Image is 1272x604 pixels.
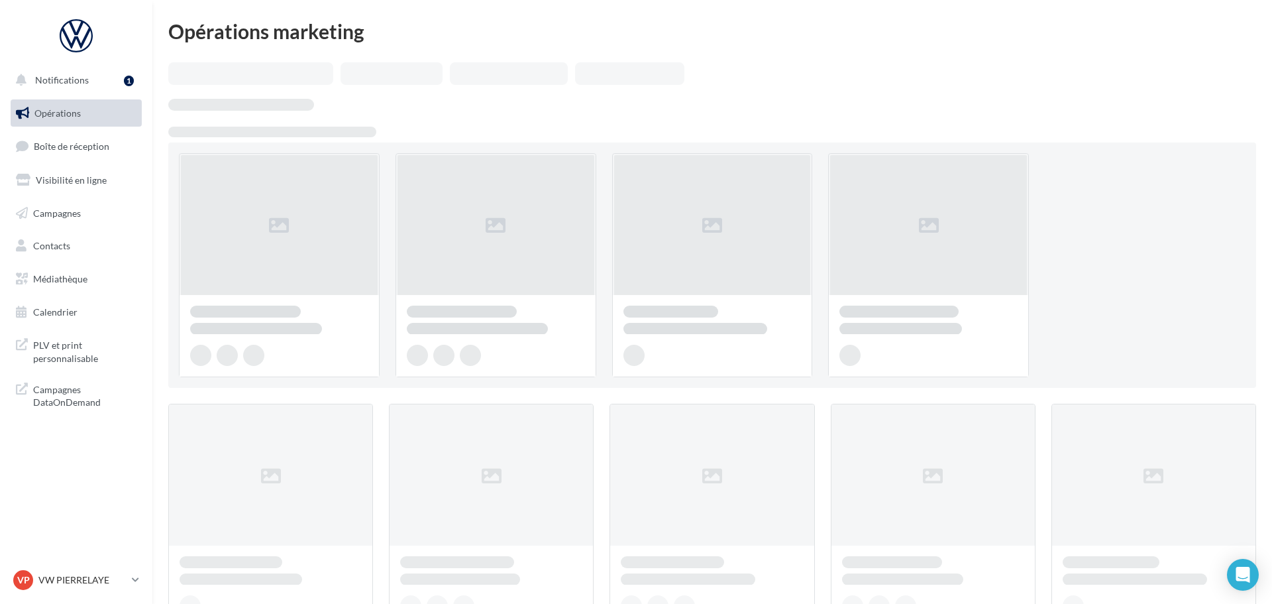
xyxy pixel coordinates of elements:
[38,574,127,587] p: VW PIERRELAYE
[8,331,144,370] a: PLV et print personnalisable
[8,265,144,293] a: Médiathèque
[33,306,78,318] span: Calendrier
[33,381,136,409] span: Campagnes DataOnDemand
[36,174,107,186] span: Visibilité en ligne
[1227,559,1259,591] div: Open Intercom Messenger
[8,166,144,194] a: Visibilité en ligne
[17,574,30,587] span: VP
[33,207,81,218] span: Campagnes
[168,21,1256,41] div: Opérations marketing
[8,99,144,127] a: Opérations
[33,273,87,284] span: Médiathèque
[8,232,144,260] a: Contacts
[34,107,81,119] span: Opérations
[34,141,109,152] span: Boîte de réception
[8,66,139,94] button: Notifications 1
[8,200,144,227] a: Campagnes
[8,375,144,414] a: Campagnes DataOnDemand
[35,74,89,86] span: Notifications
[8,298,144,326] a: Calendrier
[124,76,134,86] div: 1
[33,336,136,365] span: PLV et print personnalisable
[33,240,70,251] span: Contacts
[8,132,144,160] a: Boîte de réception
[11,568,142,593] a: VP VW PIERRELAYE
